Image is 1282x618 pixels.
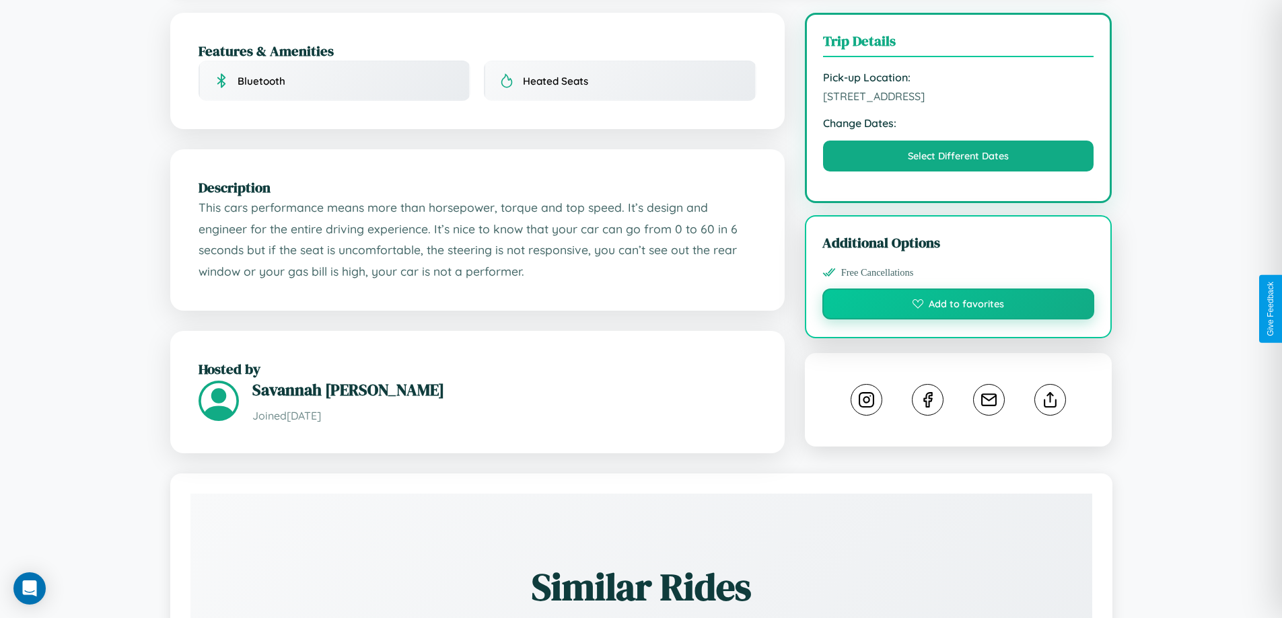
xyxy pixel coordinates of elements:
[841,267,914,278] span: Free Cancellations
[523,75,588,87] span: Heated Seats
[199,197,756,282] p: This cars performance means more than horsepower, torque and top speed. It’s design and engineer ...
[823,31,1094,57] h3: Trip Details
[238,561,1045,613] h2: Similar Rides
[13,572,46,605] div: Open Intercom Messenger
[822,288,1095,319] button: Add to favorites
[252,406,756,426] p: Joined [DATE]
[823,141,1094,171] button: Select Different Dates
[823,116,1094,130] strong: Change Dates:
[823,89,1094,103] span: [STREET_ADDRESS]
[823,71,1094,84] strong: Pick-up Location:
[1266,282,1275,336] div: Give Feedback
[199,41,756,61] h2: Features & Amenities
[252,379,756,401] h3: Savannah [PERSON_NAME]
[199,178,756,197] h2: Description
[822,233,1095,252] h3: Additional Options
[199,359,756,379] h2: Hosted by
[238,75,285,87] span: Bluetooth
